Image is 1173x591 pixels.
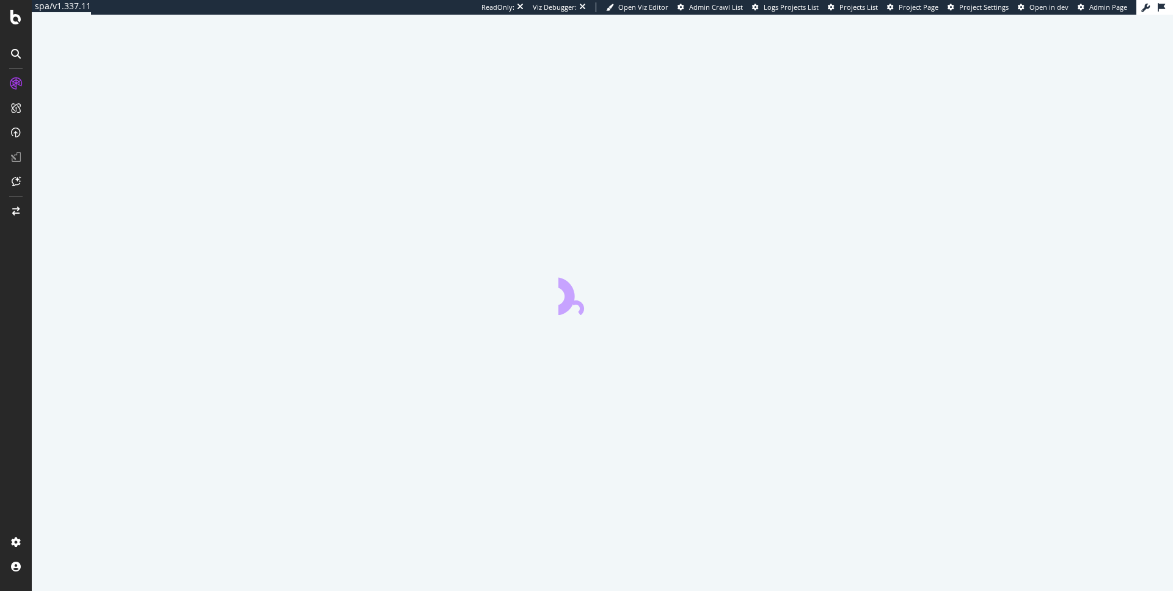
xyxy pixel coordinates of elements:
div: Viz Debugger: [533,2,577,12]
span: Admin Crawl List [689,2,743,12]
span: Open in dev [1029,2,1069,12]
span: Open Viz Editor [618,2,668,12]
span: Admin Page [1089,2,1127,12]
a: Open Viz Editor [606,2,668,12]
div: ReadOnly: [481,2,514,12]
a: Admin Crawl List [678,2,743,12]
a: Admin Page [1078,2,1127,12]
a: Project Page [887,2,938,12]
a: Open in dev [1018,2,1069,12]
span: Project Page [899,2,938,12]
a: Logs Projects List [752,2,819,12]
span: Logs Projects List [764,2,819,12]
a: Projects List [828,2,878,12]
div: animation [558,271,646,315]
span: Projects List [839,2,878,12]
a: Project Settings [948,2,1009,12]
span: Project Settings [959,2,1009,12]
